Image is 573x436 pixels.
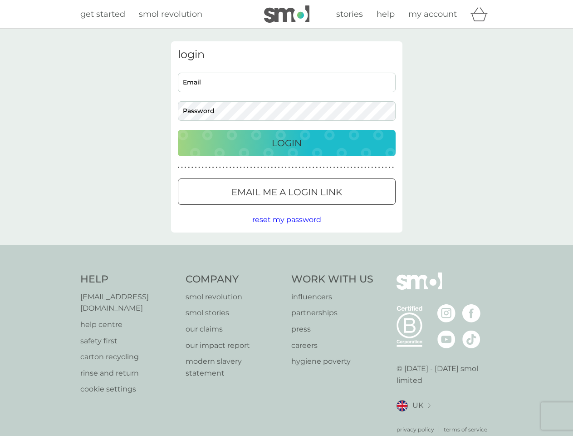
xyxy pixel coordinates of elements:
[252,215,321,224] span: reset my password
[306,165,308,170] p: ●
[191,165,193,170] p: ●
[178,178,396,205] button: Email me a login link
[186,356,282,379] a: modern slavery statement
[139,8,202,21] a: smol revolution
[186,291,282,303] a: smol revolution
[139,9,202,19] span: smol revolution
[209,165,211,170] p: ●
[185,165,186,170] p: ●
[316,165,318,170] p: ●
[291,272,373,287] h4: Work With Us
[186,272,282,287] h4: Company
[397,425,434,434] a: privacy policy
[186,307,282,319] a: smol stories
[336,9,363,19] span: stories
[291,356,373,367] a: hygiene poverty
[364,165,366,170] p: ●
[333,165,335,170] p: ●
[291,323,373,335] a: press
[186,323,282,335] a: our claims
[223,165,225,170] p: ●
[397,363,493,386] p: © [DATE] - [DATE] smol limited
[291,340,373,352] a: careers
[337,165,338,170] p: ●
[295,165,297,170] p: ●
[252,214,321,226] button: reset my password
[368,165,370,170] p: ●
[281,165,283,170] p: ●
[299,165,300,170] p: ●
[344,165,346,170] p: ●
[254,165,255,170] p: ●
[412,400,423,411] span: UK
[397,400,408,411] img: UK flag
[247,165,249,170] p: ●
[80,367,177,379] a: rinse and return
[198,165,200,170] p: ●
[80,8,125,21] a: get started
[268,165,269,170] p: ●
[257,165,259,170] p: ●
[233,165,235,170] p: ●
[392,165,394,170] p: ●
[336,8,363,21] a: stories
[323,165,325,170] p: ●
[330,165,332,170] p: ●
[80,335,177,347] a: safety first
[292,165,294,170] p: ●
[291,291,373,303] a: influencers
[291,307,373,319] a: partnerships
[340,165,342,170] p: ●
[274,165,276,170] p: ●
[462,304,480,322] img: visit the smol Facebook page
[264,5,309,23] img: smol
[375,165,377,170] p: ●
[385,165,387,170] p: ●
[195,165,197,170] p: ●
[437,330,455,348] img: visit the smol Youtube page
[219,165,221,170] p: ●
[289,165,290,170] p: ●
[377,9,395,19] span: help
[264,165,266,170] p: ●
[444,425,487,434] p: terms of service
[408,8,457,21] a: my account
[212,165,214,170] p: ●
[226,165,228,170] p: ●
[272,136,302,150] p: Login
[243,165,245,170] p: ●
[372,165,373,170] p: ●
[389,165,391,170] p: ●
[186,340,282,352] a: our impact report
[80,319,177,331] a: help centre
[313,165,314,170] p: ●
[80,351,177,363] a: carton recycling
[382,165,383,170] p: ●
[202,165,204,170] p: ●
[470,5,493,23] div: basket
[361,165,363,170] p: ●
[462,330,480,348] img: visit the smol Tiktok page
[80,291,177,314] a: [EMAIL_ADDRESS][DOMAIN_NAME]
[206,165,207,170] p: ●
[231,185,342,199] p: Email me a login link
[181,165,183,170] p: ●
[178,165,180,170] p: ●
[302,165,304,170] p: ●
[178,130,396,156] button: Login
[326,165,328,170] p: ●
[377,8,395,21] a: help
[397,272,442,303] img: smol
